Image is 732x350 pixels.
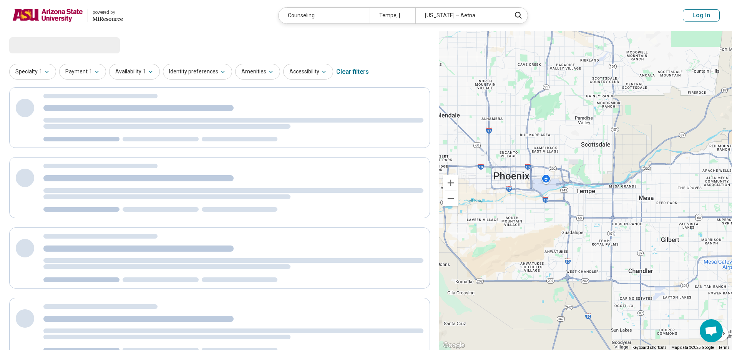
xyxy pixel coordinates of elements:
div: Clear filters [336,63,369,81]
button: Identity preferences [163,64,232,80]
a: Terms (opens in new tab) [719,345,730,350]
span: 1 [89,68,92,76]
button: Availability1 [109,64,160,80]
img: Arizona State University [12,6,83,25]
div: [US_STATE] – Aetna [415,8,506,23]
span: 1 [143,68,146,76]
div: Counseling [279,8,370,23]
button: Log In [683,9,720,22]
span: 1 [39,68,42,76]
button: Zoom out [443,191,458,206]
button: Payment1 [59,64,106,80]
button: Amenities [235,64,280,80]
span: Map data ©2025 Google [671,345,714,350]
span: Loading... [9,37,74,53]
div: Tempe, [GEOGRAPHIC_DATA] [370,8,415,23]
div: powered by [93,9,123,16]
div: Open chat [700,319,723,342]
a: Arizona State Universitypowered by [12,6,123,25]
button: Zoom in [443,175,458,191]
button: Specialty1 [9,64,56,80]
button: Accessibility [283,64,333,80]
